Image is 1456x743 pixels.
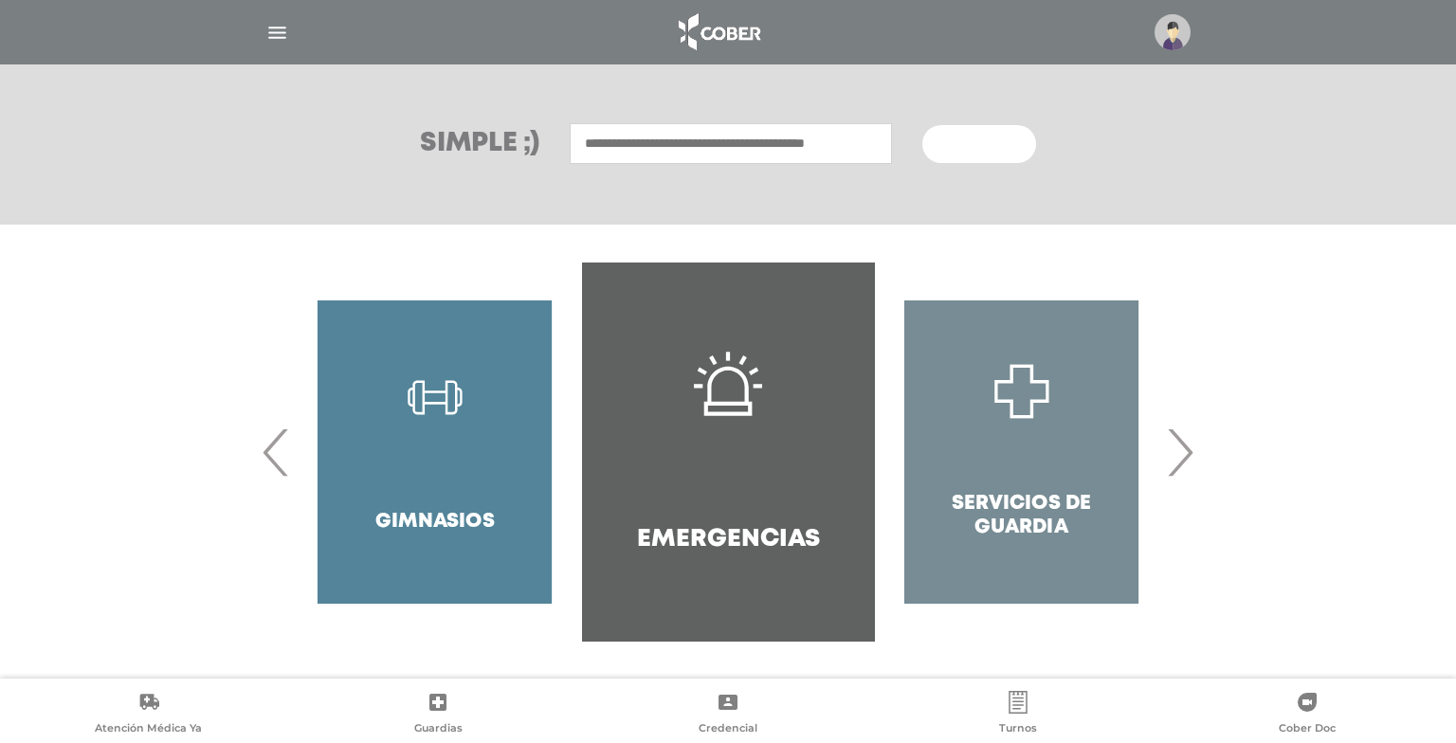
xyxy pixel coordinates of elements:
[999,721,1037,738] span: Turnos
[265,21,289,45] img: Cober_menu-lines-white.svg
[582,263,875,642] a: Emergencias
[1279,721,1336,738] span: Cober Doc
[668,9,768,55] img: logo_cober_home-white.png
[4,691,294,739] a: Atención Médica Ya
[922,125,1036,163] button: Buscar
[1161,401,1198,503] span: Next
[420,131,539,157] h3: Simple ;)
[873,691,1163,739] a: Turnos
[1155,14,1191,50] img: profile-placeholder.svg
[699,721,757,738] span: Credencial
[294,691,584,739] a: Guardias
[945,138,1000,152] span: Buscar
[258,401,295,503] span: Previous
[414,721,463,738] span: Guardias
[1162,691,1452,739] a: Cober Doc
[583,691,873,739] a: Credencial
[637,525,820,554] h4: Emergencias
[95,721,202,738] span: Atención Médica Ya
